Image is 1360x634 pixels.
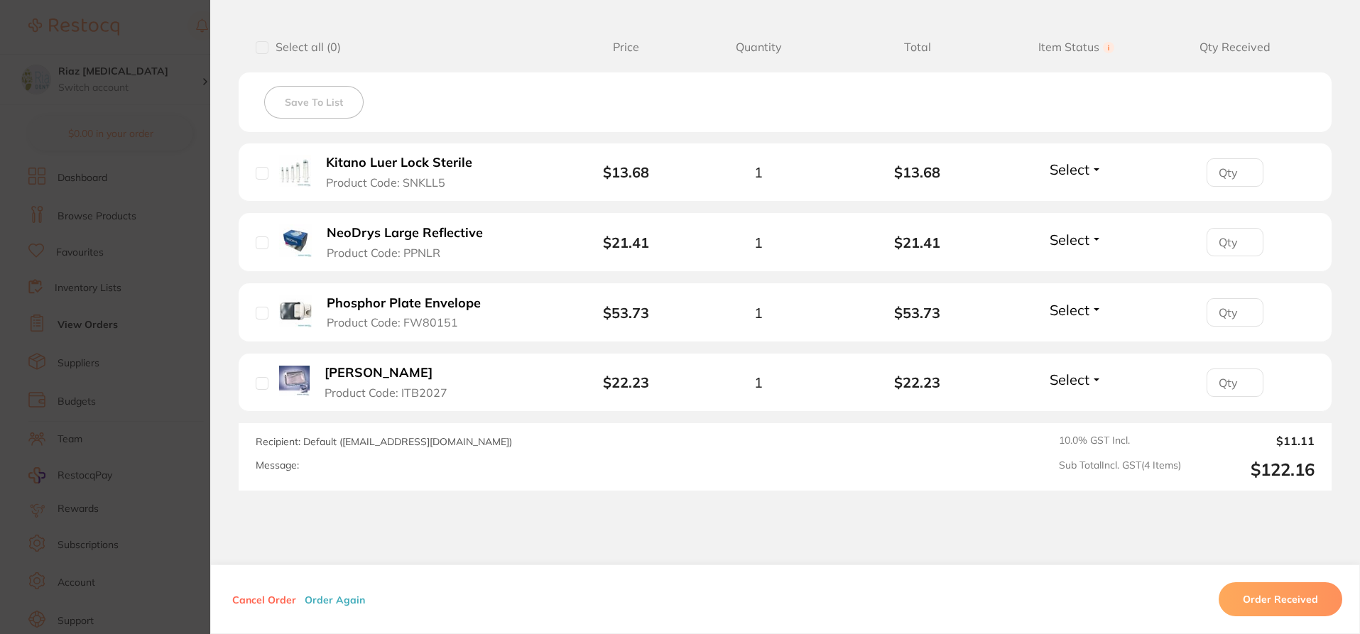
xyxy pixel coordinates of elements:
[322,225,500,260] button: NeoDrys Large Reflective Product Code: PPNLR
[279,224,312,257] img: NeoDrys Large Reflective
[326,155,472,170] b: Kitano Luer Lock Sterile
[1045,371,1106,388] button: Select
[327,316,458,329] span: Product Code: FW80151
[320,365,467,400] button: [PERSON_NAME] Product Code: ITB2027
[1059,434,1181,447] span: 10.0 % GST Incl.
[228,593,300,606] button: Cancel Order
[838,234,997,251] b: $21.41
[1045,231,1106,248] button: Select
[838,40,997,54] span: Total
[300,593,369,606] button: Order Again
[603,304,649,322] b: $53.73
[754,234,763,251] span: 1
[325,366,433,381] b: [PERSON_NAME]
[1207,228,1263,256] input: Qty
[1219,582,1342,616] button: Order Received
[603,163,649,181] b: $13.68
[754,164,763,180] span: 1
[603,234,649,251] b: $21.41
[1207,298,1263,327] input: Qty
[1045,160,1106,178] button: Select
[838,164,997,180] b: $13.68
[268,40,341,54] span: Select all ( 0 )
[1192,459,1315,480] output: $122.16
[838,374,997,390] b: $22.23
[1059,459,1181,480] span: Sub Total Incl. GST ( 4 Items)
[327,296,481,311] b: Phosphor Plate Envelope
[679,40,838,54] span: Quantity
[754,305,763,321] span: 1
[325,386,447,399] span: Product Code: ITB2027
[997,40,1156,54] span: Item Status
[279,366,310,396] img: Tray Barrier
[1050,371,1089,388] span: Select
[754,374,763,390] span: 1
[326,176,445,189] span: Product Code: SNKLL5
[327,246,440,259] span: Product Code: PPNLR
[1045,301,1106,319] button: Select
[838,305,997,321] b: $53.73
[256,459,299,471] label: Message:
[279,155,311,187] img: Kitano Luer Lock Sterile
[1155,40,1315,54] span: Qty Received
[327,226,483,241] b: NeoDrys Large Reflective
[264,86,364,119] button: Save To List
[1207,158,1263,187] input: Qty
[1050,301,1089,319] span: Select
[1050,231,1089,248] span: Select
[1192,434,1315,447] output: $11.11
[256,435,512,448] span: Recipient: Default ( [EMAIL_ADDRESS][DOMAIN_NAME] )
[573,40,679,54] span: Price
[279,295,312,327] img: Phosphor Plate Envelope
[603,373,649,391] b: $22.23
[1207,368,1263,397] input: Qty
[322,295,498,330] button: Phosphor Plate Envelope Product Code: FW80151
[1050,160,1089,178] span: Select
[322,155,490,190] button: Kitano Luer Lock Sterile Product Code: SNKLL5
